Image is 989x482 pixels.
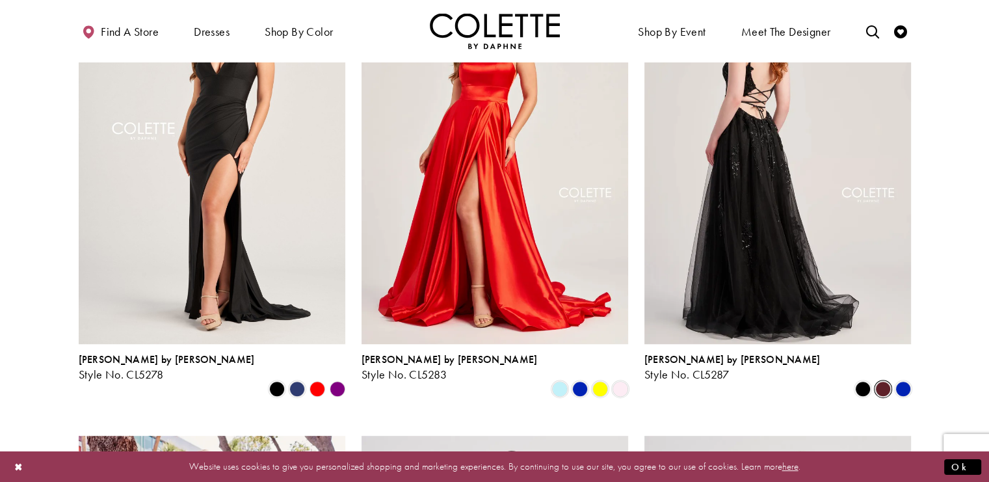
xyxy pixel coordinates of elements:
[552,381,568,397] i: Light Blue
[855,381,871,397] i: Black
[79,353,255,366] span: [PERSON_NAME] by [PERSON_NAME]
[79,13,162,49] a: Find a store
[592,381,608,397] i: Yellow
[8,455,30,478] button: Close Dialog
[895,381,911,397] i: Royal Blue
[741,25,831,38] span: Meet the designer
[330,381,345,397] i: Purple
[265,25,333,38] span: Shop by color
[644,367,730,382] span: Style No. CL5287
[944,459,981,475] button: Submit Dialog
[638,25,705,38] span: Shop By Event
[362,367,447,382] span: Style No. CL5283
[79,354,255,381] div: Colette by Daphne Style No. CL5278
[362,354,538,381] div: Colette by Daphne Style No. CL5283
[194,25,230,38] span: Dresses
[94,458,895,475] p: Website uses cookies to give you personalized shopping and marketing experiences. By continuing t...
[862,13,882,49] a: Toggle search
[191,13,233,49] span: Dresses
[289,381,305,397] i: Navy Blue
[261,13,336,49] span: Shop by color
[891,13,910,49] a: Check Wishlist
[738,13,834,49] a: Meet the designer
[101,25,159,38] span: Find a store
[635,13,709,49] span: Shop By Event
[644,353,821,366] span: [PERSON_NAME] by [PERSON_NAME]
[430,13,560,49] a: Visit Home Page
[430,13,560,49] img: Colette by Daphne
[79,367,164,382] span: Style No. CL5278
[644,354,821,381] div: Colette by Daphne Style No. CL5287
[362,353,538,366] span: [PERSON_NAME] by [PERSON_NAME]
[572,381,588,397] i: Royal Blue
[310,381,325,397] i: Red
[269,381,285,397] i: Black
[782,460,798,473] a: here
[613,381,628,397] i: Light Pink
[875,381,891,397] i: Wine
